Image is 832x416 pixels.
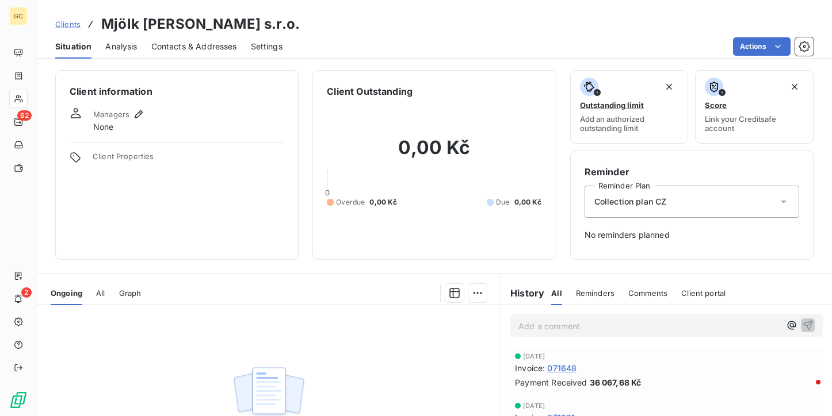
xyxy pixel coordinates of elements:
span: Link your Creditsafe account [705,114,804,133]
span: Reminders [576,288,615,298]
span: 0 [325,188,330,197]
span: 2 [21,287,32,298]
h3: Mjölk [PERSON_NAME] s.r.o. [101,14,300,34]
span: Due [496,197,509,207]
span: No reminders planned [585,229,799,241]
span: All [551,288,562,298]
span: 071648 [547,362,577,374]
h6: Client Outstanding [327,84,413,98]
span: [DATE] [523,402,545,409]
img: Logo LeanPay [9,391,28,409]
span: Invoice : [515,362,545,374]
span: Score [705,101,727,110]
span: 0,00 Kč [514,197,542,207]
span: Add an authorized outstanding limit [580,114,679,133]
span: Managers [93,110,129,119]
button: ScoreLink your Creditsafe account [695,70,814,144]
h2: 0,00 Kč [327,136,541,171]
span: Graph [119,288,142,298]
span: Ongoing [51,288,82,298]
span: Clients [55,20,81,29]
iframe: Intercom live chat [793,377,820,405]
span: None [93,121,114,133]
span: Payment Received [515,376,587,388]
h6: History [501,286,544,300]
span: Collection plan CZ [594,196,667,207]
span: 36 067,68 Kč [590,376,642,388]
h6: Reminder [585,165,799,179]
span: Comments [628,288,667,298]
span: Outstanding limit [580,101,644,110]
span: 0,00 Kč [369,197,397,207]
span: All [96,288,105,298]
span: Analysis [105,41,137,52]
span: Situation [55,41,91,52]
span: 62 [17,110,32,121]
h6: Client information [70,84,284,98]
span: Client portal [681,288,726,298]
div: GC [9,7,28,25]
span: [DATE] [523,353,545,360]
span: Overdue [336,197,365,207]
span: Client Properties [93,152,284,168]
span: Contacts & Addresses [151,41,237,52]
button: Outstanding limitAdd an authorized outstanding limit [570,70,689,144]
button: Actions [733,37,791,56]
span: Settings [251,41,283,52]
a: Clients [55,18,81,30]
